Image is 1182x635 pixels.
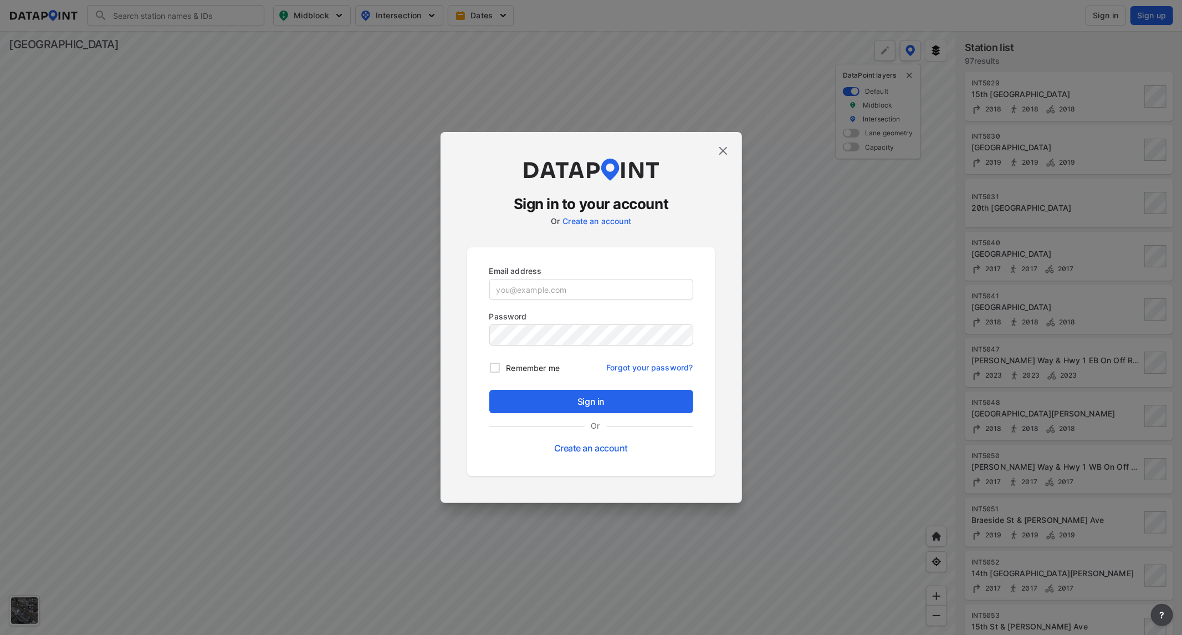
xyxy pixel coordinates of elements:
[562,216,631,226] a: Create an account
[522,159,661,181] img: dataPointLogo.9353c09d.svg
[489,311,693,322] p: Password
[489,265,693,277] p: Email address
[551,216,560,226] label: Or
[554,443,628,454] a: Create an account
[490,280,693,299] input: you@example.com
[1151,604,1173,626] button: more
[717,144,730,158] img: close.efbf2170.svg
[606,356,693,373] a: Forgot your password?
[489,390,693,413] button: Sign in
[467,194,715,214] h3: Sign in to your account
[498,395,684,408] span: Sign in
[585,420,607,431] label: Or
[1158,608,1166,622] span: ?
[506,362,560,374] span: Remember me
